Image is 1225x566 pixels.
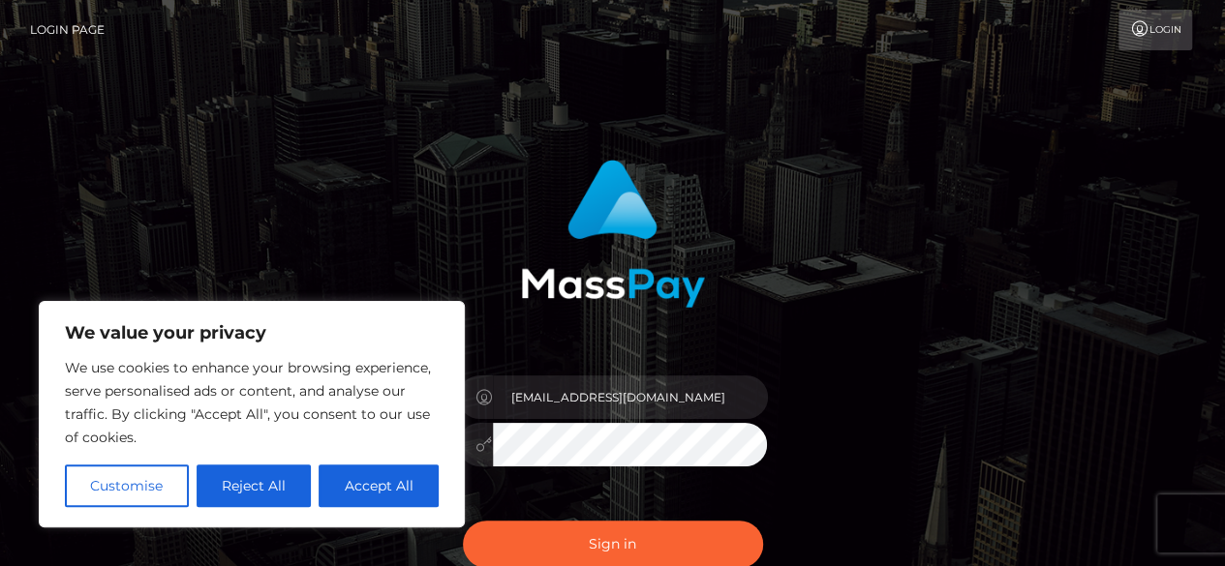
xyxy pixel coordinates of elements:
input: Username... [493,375,768,419]
a: Login Page [30,10,105,50]
button: Reject All [197,464,312,507]
button: Accept All [319,464,439,507]
img: MassPay Login [521,160,705,308]
a: Login [1118,10,1192,50]
div: We value your privacy [39,301,465,527]
p: We use cookies to enhance your browsing experience, serve personalised ads or content, and analys... [65,356,439,449]
p: We value your privacy [65,321,439,344]
button: Customise [65,464,189,507]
